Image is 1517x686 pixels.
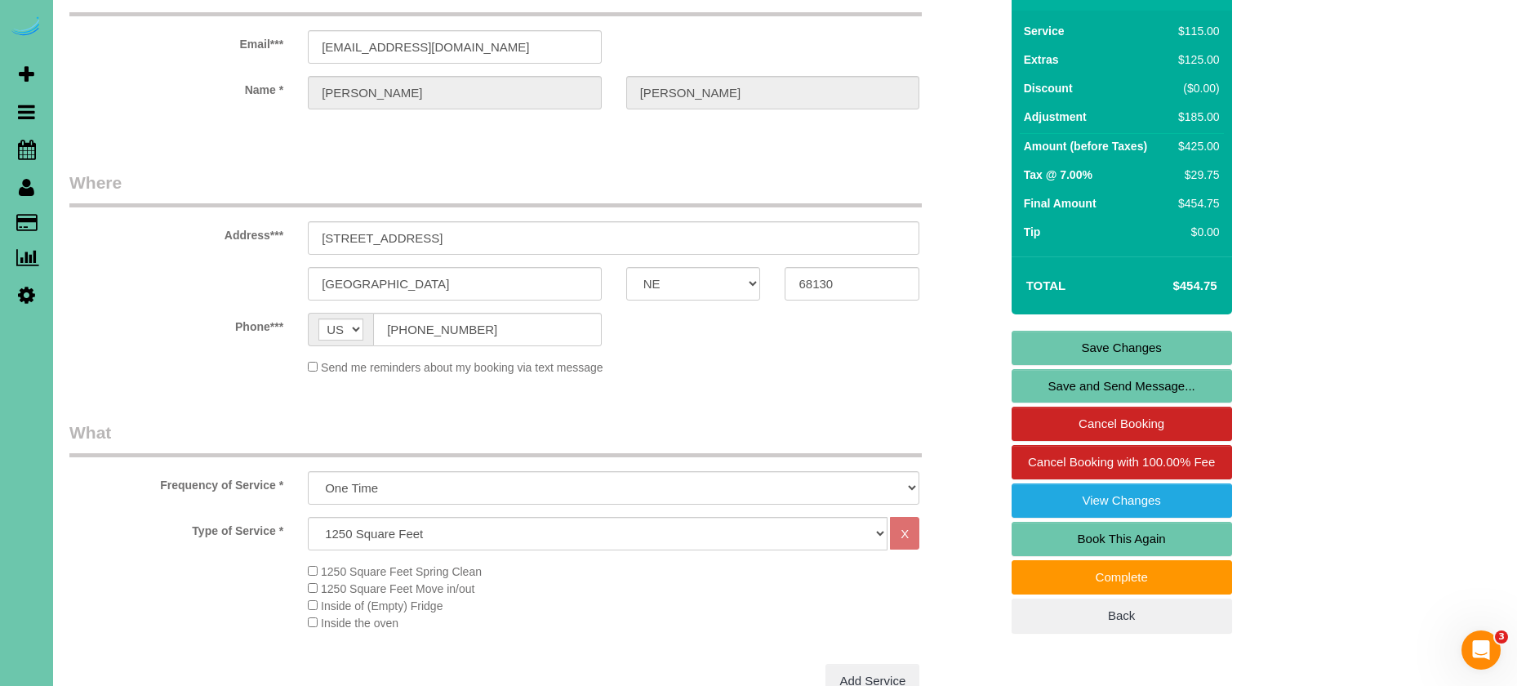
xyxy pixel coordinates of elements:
span: Inside the oven [321,617,398,630]
span: 1250 Square Feet Move in/out [321,582,474,595]
label: Frequency of Service * [57,471,296,493]
label: Adjustment [1024,109,1087,125]
legend: What [69,421,922,457]
label: Final Amount [1024,195,1097,212]
label: Name * [57,76,296,98]
div: ($0.00) [1172,80,1219,96]
div: $185.00 [1172,109,1219,125]
strong: Total [1026,278,1066,292]
label: Tax @ 7.00% [1024,167,1092,183]
span: 1250 Square Feet Spring Clean [321,565,482,578]
div: $115.00 [1172,23,1219,39]
a: Save and Send Message... [1012,369,1232,403]
div: $0.00 [1172,224,1219,240]
a: Cancel Booking with 100.00% Fee [1012,445,1232,479]
label: Type of Service * [57,517,296,539]
a: Cancel Booking [1012,407,1232,441]
h4: $454.75 [1123,279,1217,293]
div: $29.75 [1172,167,1219,183]
a: Back [1012,599,1232,633]
span: Inside of (Empty) Fridge [321,599,443,612]
div: $425.00 [1172,138,1219,154]
label: Service [1024,23,1065,39]
label: Extras [1024,51,1059,68]
label: Amount (before Taxes) [1024,138,1147,154]
a: Save Changes [1012,331,1232,365]
a: Book This Again [1012,522,1232,556]
img: Automaid Logo [10,16,42,39]
iframe: Intercom live chat [1461,630,1501,670]
span: Cancel Booking with 100.00% Fee [1028,455,1215,469]
a: Complete [1012,560,1232,595]
div: $125.00 [1172,51,1219,68]
span: 3 [1495,630,1508,644]
legend: Where [69,171,922,207]
label: Tip [1024,224,1041,240]
a: View Changes [1012,483,1232,518]
label: Discount [1024,80,1073,96]
div: $454.75 [1172,195,1219,212]
span: Send me reminders about my booking via text message [321,361,603,374]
